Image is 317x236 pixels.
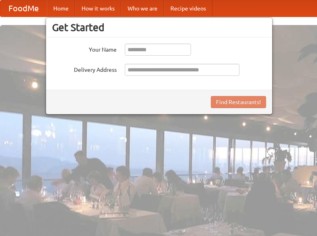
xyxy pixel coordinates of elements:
[211,96,266,108] button: Find Restaurants!
[164,0,212,17] a: Recipe videos
[47,0,75,17] a: Home
[52,64,117,74] label: Delivery Address
[75,0,121,17] a: How it works
[121,0,164,17] a: Who we are
[52,44,117,54] label: Your Name
[0,0,47,17] a: FoodMe
[52,21,266,33] h3: Get Started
